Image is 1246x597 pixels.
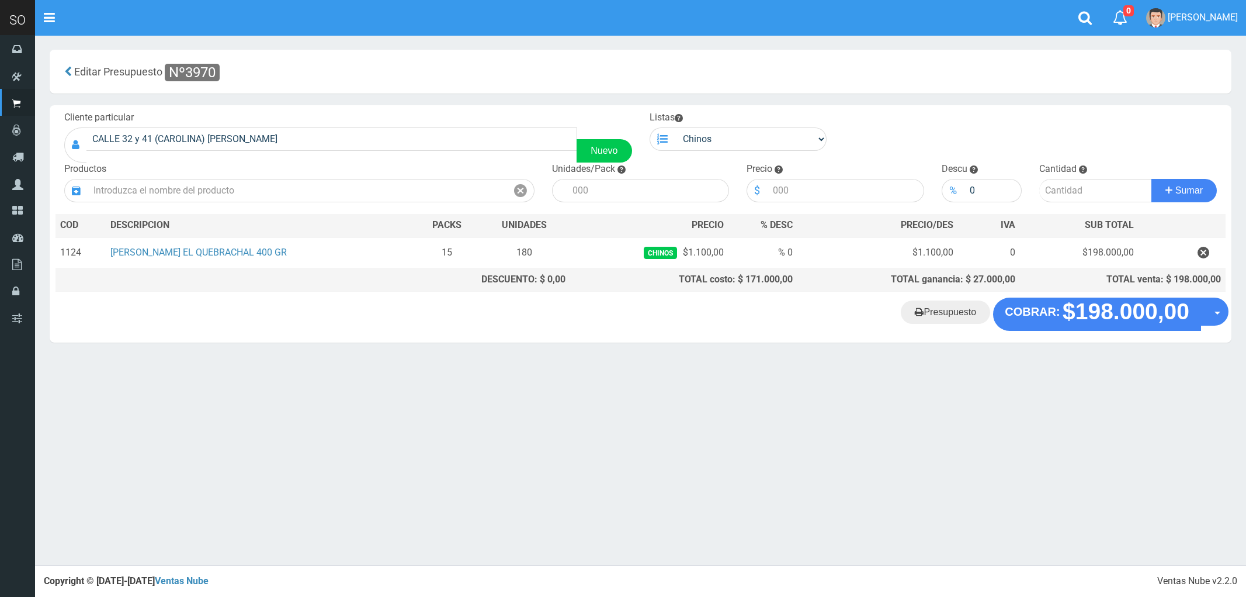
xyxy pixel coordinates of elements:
input: Cantidad [1039,179,1152,202]
div: DESCUENTO: $ 0,00 [419,273,565,287]
th: DES [106,214,414,237]
strong: $198.000,00 [1063,299,1189,325]
div: % [942,179,964,202]
span: [PERSON_NAME] [1168,12,1238,23]
input: 000 [767,179,924,202]
td: $1.100,00 [797,237,957,268]
th: COD [55,214,106,237]
img: User Image [1146,8,1165,27]
th: UNIDADES [479,214,570,237]
a: Presupuesto [901,301,990,324]
span: SUB TOTAL [1085,219,1134,232]
label: Listas [650,111,683,125]
span: CRIPCION [127,219,169,230]
div: TOTAL venta: $ 198.000,00 [1025,273,1221,287]
a: Nuevo [577,139,631,163]
span: Nº3970 [165,64,220,81]
strong: Copyright © [DATE]-[DATE] [44,575,209,586]
input: Consumidor Final [86,127,577,151]
label: Precio [747,163,772,176]
a: [PERSON_NAME] EL QUEBRACHAL 400 GR [110,247,287,258]
span: Sumar [1175,185,1203,195]
td: 15 [415,237,479,268]
th: PACKS [415,214,479,237]
td: 0 [958,237,1020,268]
span: 0 [1123,5,1134,16]
button: COBRAR: $198.000,00 [993,298,1201,330]
input: 000 [964,179,1022,202]
div: Ventas Nube v2.2.0 [1157,575,1237,588]
span: Editar Presupuesto [74,65,162,78]
div: TOTAL ganancia: $ 27.000,00 [802,273,1015,287]
label: Cantidad [1039,163,1077,176]
td: % 0 [728,237,797,268]
td: $1.100,00 [570,237,728,268]
td: 1124 [55,237,106,268]
input: Introduzca el nombre del producto [88,179,507,202]
td: $198.000,00 [1020,237,1139,268]
span: PRECIO [692,219,724,232]
a: Ventas Nube [155,575,209,586]
label: Productos [64,163,106,176]
label: Unidades/Pack [552,163,615,176]
label: Descu [942,163,967,176]
span: Chinos [644,247,677,259]
span: % DESC [761,219,793,230]
div: TOTAL costo: $ 171.000,00 [575,273,793,287]
div: $ [747,179,767,202]
button: Sumar [1151,179,1217,202]
span: IVA [1001,219,1015,230]
td: 180 [479,237,570,268]
label: Cliente particular [64,111,134,125]
span: PRECIO/DES [901,219,953,230]
input: 000 [567,179,730,202]
strong: COBRAR: [1005,305,1060,318]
